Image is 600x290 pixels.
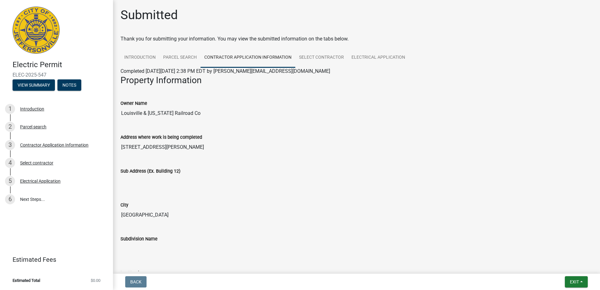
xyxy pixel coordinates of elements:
[121,203,128,207] label: City
[13,278,40,282] span: Estimated Total
[57,83,81,88] wm-modal-confirm: Notes
[570,279,579,284] span: Exit
[5,122,15,132] div: 2
[121,135,202,140] label: Address where work is being completed
[121,101,147,106] label: Owner Name
[121,68,330,74] span: Completed [DATE][DATE] 2:38 PM EDT by [PERSON_NAME][EMAIL_ADDRESS][DOMAIN_NAME]
[565,276,588,287] button: Exit
[121,8,178,23] h1: Submitted
[13,60,108,69] h4: Electric Permit
[20,143,88,147] div: Contractor Application Information
[121,48,159,68] a: Introduction
[20,161,53,165] div: Select contractor
[121,169,180,174] label: Sub Address (Ex. Building 12)
[20,179,61,183] div: Electrical Application
[125,276,147,287] button: Back
[159,48,201,68] a: Parcel search
[5,158,15,168] div: 4
[295,48,348,68] a: Select contractor
[5,176,15,186] div: 5
[121,237,158,241] label: Subdivision Name
[130,279,142,284] span: Back
[5,194,15,204] div: 6
[5,104,15,114] div: 1
[5,253,103,266] a: Estimated Fees
[121,271,145,275] label: Lot Number
[121,35,592,43] div: Thank you for submitting your information. You may view the submitted information on the tabs below.
[57,79,81,91] button: Notes
[20,125,46,129] div: Parcel search
[13,72,100,78] span: ELEC-2025-547
[91,278,100,282] span: $0.00
[121,75,592,86] h3: Property Information
[5,140,15,150] div: 3
[13,83,55,88] wm-modal-confirm: Summary
[13,79,55,91] button: View Summary
[348,48,409,68] a: Electrical Application
[13,7,60,54] img: City of Jeffersonville, Indiana
[201,48,295,68] a: Contractor Application Information
[20,107,44,111] div: Introduction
